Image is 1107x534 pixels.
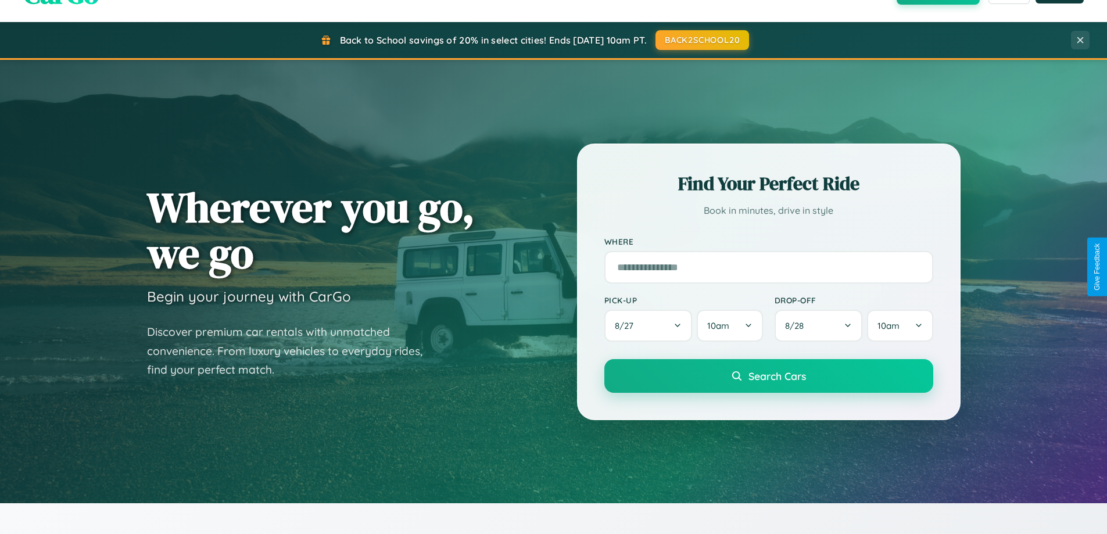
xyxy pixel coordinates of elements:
span: 10am [877,320,900,331]
button: Search Cars [604,359,933,393]
p: Discover premium car rentals with unmatched convenience. From luxury vehicles to everyday rides, ... [147,322,438,379]
p: Book in minutes, drive in style [604,202,933,219]
h2: Find Your Perfect Ride [604,171,933,196]
span: 10am [707,320,729,331]
span: Back to School savings of 20% in select cities! Ends [DATE] 10am PT. [340,34,647,46]
button: 10am [697,310,762,342]
button: 8/28 [775,310,863,342]
label: Pick-up [604,295,763,305]
button: 8/27 [604,310,693,342]
button: 10am [867,310,933,342]
span: Search Cars [748,370,806,382]
button: BACK2SCHOOL20 [655,30,749,50]
h1: Wherever you go, we go [147,184,475,276]
label: Where [604,236,933,246]
span: 8 / 27 [615,320,639,331]
span: 8 / 28 [785,320,809,331]
label: Drop-off [775,295,933,305]
div: Give Feedback [1093,243,1101,291]
h3: Begin your journey with CarGo [147,288,351,305]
